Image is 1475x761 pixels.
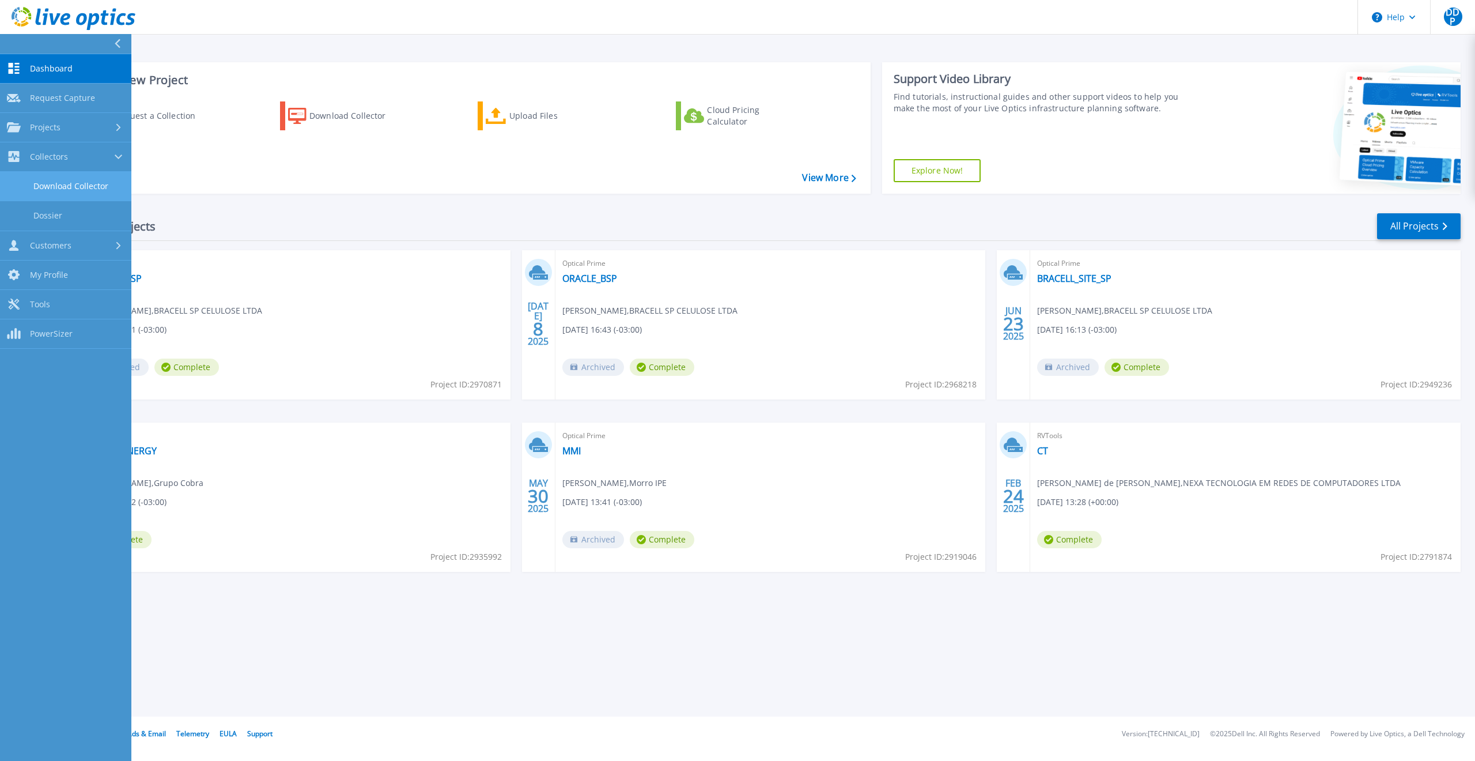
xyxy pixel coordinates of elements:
[562,477,667,489] span: [PERSON_NAME] , Morro IPE
[894,159,981,182] a: Explore Now!
[30,63,73,74] span: Dashboard
[630,359,694,376] span: Complete
[1003,475,1024,517] div: FEB 2025
[676,101,804,130] a: Cloud Pricing Calculator
[1037,304,1212,317] span: [PERSON_NAME] , BRACELL SP CELULOSE LTDA
[562,496,642,508] span: [DATE] 13:41 (-03:00)
[82,101,210,130] a: Request a Collection
[1037,323,1117,336] span: [DATE] 16:13 (-03:00)
[30,122,60,133] span: Projects
[478,101,606,130] a: Upload Files
[30,93,95,103] span: Request Capture
[802,172,856,183] a: View More
[82,74,856,86] h3: Start a New Project
[528,491,549,501] span: 30
[562,257,979,270] span: Optical Prime
[430,551,502,563] span: Project ID: 2935992
[1330,730,1465,738] li: Powered by Live Optics, a Dell Technology
[1037,257,1454,270] span: Optical Prime
[1105,359,1169,376] span: Complete
[894,91,1193,114] div: Find tutorials, instructional guides and other support videos to help you make the most of your L...
[1037,531,1102,548] span: Complete
[1444,7,1462,26] span: DDP
[154,359,219,376] span: Complete
[1381,551,1452,563] span: Project ID: 2791874
[430,378,502,391] span: Project ID: 2970871
[115,104,207,127] div: Request a Collection
[707,104,799,127] div: Cloud Pricing Calculator
[1037,477,1401,489] span: [PERSON_NAME] de [PERSON_NAME] , NEXA TECNOLOGIA EM REDES DE COMPUTADORES LTDA
[1003,303,1024,345] div: JUN 2025
[87,430,504,442] span: Optical Prime
[562,430,979,442] span: Optical Prime
[905,551,977,563] span: Project ID: 2919046
[30,329,73,339] span: PowerSizer
[30,152,68,162] span: Collectors
[630,531,694,548] span: Complete
[280,101,409,130] a: Download Collector
[527,475,549,517] div: MAY 2025
[1037,496,1118,508] span: [DATE] 13:28 (+00:00)
[562,531,624,548] span: Archived
[1003,491,1024,501] span: 24
[127,729,166,739] a: Ads & Email
[87,257,504,270] span: Optical Prime
[562,323,642,336] span: [DATE] 16:43 (-03:00)
[87,477,203,489] span: [PERSON_NAME] , Grupo Cobra
[1003,319,1024,329] span: 23
[247,729,273,739] a: Support
[1210,730,1320,738] li: © 2025 Dell Inc. All Rights Reserved
[87,304,262,317] span: [PERSON_NAME] , BRACELL SP CELULOSE LTDA
[1037,430,1454,442] span: RVTools
[905,378,977,391] span: Project ID: 2968218
[1381,378,1452,391] span: Project ID: 2949236
[1037,273,1111,284] a: BRACELL_SITE_SP
[562,359,624,376] span: Archived
[30,240,71,251] span: Customers
[220,729,237,739] a: EULA
[30,299,50,310] span: Tools
[509,104,602,127] div: Upload Files
[527,303,549,345] div: [DATE] 2025
[30,270,68,280] span: My Profile
[894,71,1193,86] div: Support Video Library
[562,273,617,284] a: ORACLE_BSP
[562,445,581,457] a: MMI
[1037,445,1048,457] a: CT
[87,445,157,457] a: CARMO ENERGY
[1122,730,1200,738] li: Version: [TECHNICAL_ID]
[309,104,402,127] div: Download Collector
[176,729,209,739] a: Telemetry
[533,324,543,334] span: 8
[1377,213,1461,239] a: All Projects
[1037,359,1099,376] span: Archived
[562,304,737,317] span: [PERSON_NAME] , BRACELL SP CELULOSE LTDA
